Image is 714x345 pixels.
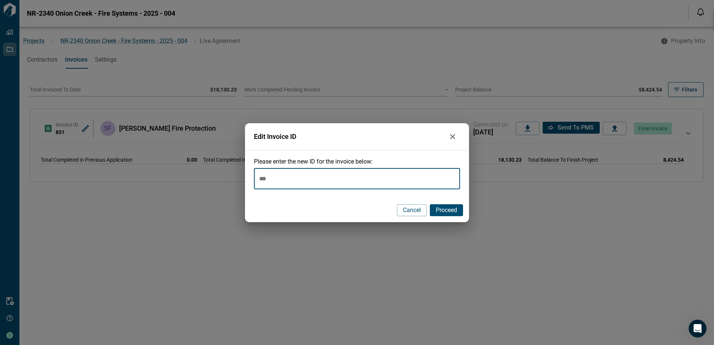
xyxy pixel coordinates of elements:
button: Cancel [397,204,427,216]
iframe: Intercom live chat [689,320,707,338]
span: Please enter the new ID for the invoice below: [254,158,373,165]
span: Proceed [436,206,457,214]
span: Cancel [403,206,421,214]
button: Proceed [430,204,463,216]
span: Edit Invoice ID [254,133,445,140]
